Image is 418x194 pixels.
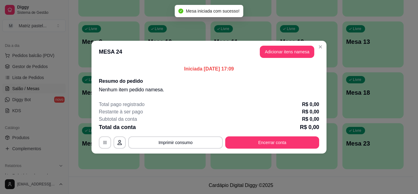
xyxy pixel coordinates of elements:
[302,108,319,116] p: R$ 0,00
[300,123,319,131] p: R$ 0,00
[178,9,183,13] span: check-circle
[99,108,143,116] p: Restante à ser pago
[128,136,223,149] button: Imprimir consumo
[99,65,319,73] p: Iniciada [DATE] 17:09
[91,41,327,63] header: MESA 24
[302,116,319,123] p: R$ 0,00
[302,101,319,108] p: R$ 0,00
[99,116,137,123] p: Subtotal da conta
[99,101,144,108] p: Total pago registrado
[225,136,319,149] button: Encerrar conta
[260,46,314,58] button: Adicionar itens namesa
[186,9,239,13] span: Mesa iniciada com sucesso!
[99,123,136,131] p: Total da conta
[99,78,319,85] h2: Resumo do pedido
[315,42,325,52] button: Close
[99,86,319,93] p: Nenhum item pedido na mesa .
